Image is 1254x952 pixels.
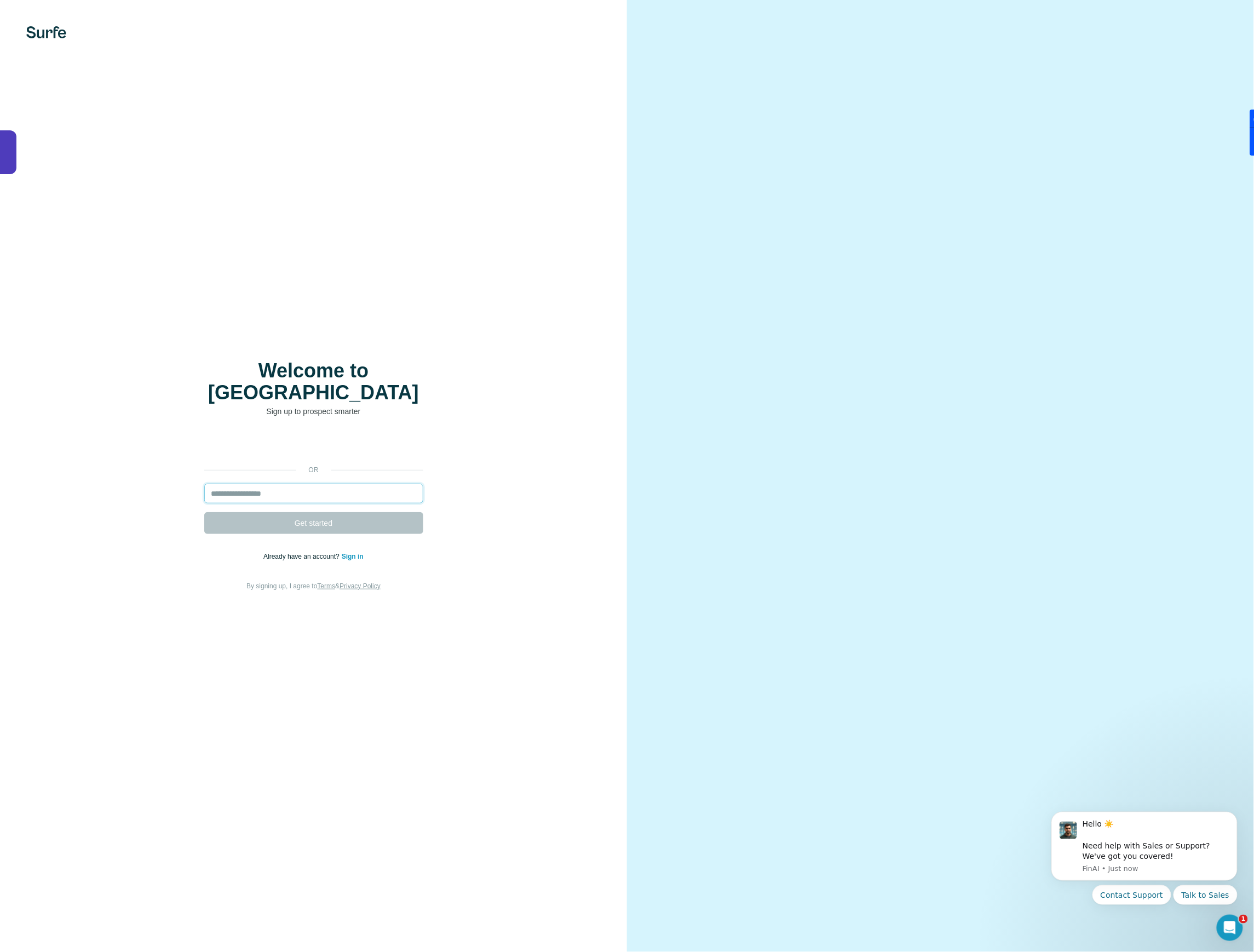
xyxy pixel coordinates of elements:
[246,582,381,590] span: By signing up, I agree to &
[204,360,423,404] h1: Welcome to [GEOGRAPHIC_DATA]
[199,433,429,457] iframe: Sign in with Google Button
[1239,915,1248,924] span: 1
[204,406,423,417] p: Sign up to prospect smarter
[263,553,342,560] span: Already have an account?
[340,582,381,590] a: Privacy Policy
[26,26,66,38] img: Surfe's logo
[318,582,336,590] a: Terms
[1217,915,1243,941] iframe: Intercom live chat
[1035,798,1254,947] iframe: Intercom notifications message
[342,553,364,560] a: Sign in
[296,465,331,475] p: or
